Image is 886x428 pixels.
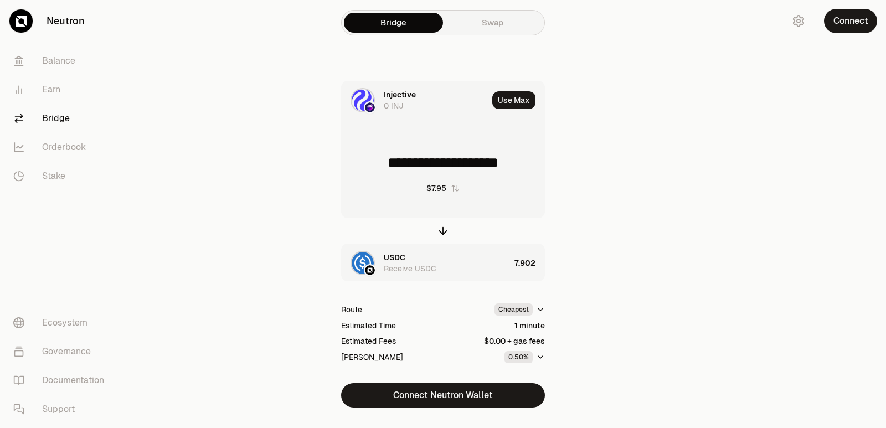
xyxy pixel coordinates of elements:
[341,304,362,315] div: Route
[504,351,545,363] button: 0.50%
[341,383,545,408] button: Connect Neutron Wallet
[494,303,545,316] button: Cheapest
[492,91,535,109] button: Use Max
[344,13,443,33] a: Bridge
[426,183,460,194] button: $7.95
[426,183,446,194] div: $7.95
[384,100,403,111] div: 0 INJ
[342,244,544,282] button: USDC LogoNeutron LogoUSDCReceive USDC7.902
[4,366,120,395] a: Documentation
[504,351,533,363] div: 0.50%
[484,336,545,347] div: $0.00 + gas fees
[365,265,375,275] img: Neutron Logo
[384,263,436,274] div: Receive USDC
[443,13,542,33] a: Swap
[341,352,403,363] div: [PERSON_NAME]
[494,303,533,316] div: Cheapest
[384,252,405,263] div: USDC
[4,104,120,133] a: Bridge
[4,395,120,424] a: Support
[342,81,488,119] div: INJ LogoOsmosis LogoInjective0 INJ
[4,162,120,190] a: Stake
[4,308,120,337] a: Ecosystem
[342,244,510,282] div: USDC LogoNeutron LogoUSDCReceive USDC
[365,102,375,112] img: Osmosis Logo
[352,89,374,111] img: INJ Logo
[4,337,120,366] a: Governance
[4,133,120,162] a: Orderbook
[384,89,416,100] div: Injective
[514,320,545,331] div: 1 minute
[514,244,544,282] div: 7.902
[824,9,877,33] button: Connect
[341,320,396,331] div: Estimated Time
[4,47,120,75] a: Balance
[4,75,120,104] a: Earn
[352,252,374,274] img: USDC Logo
[341,336,396,347] div: Estimated Fees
